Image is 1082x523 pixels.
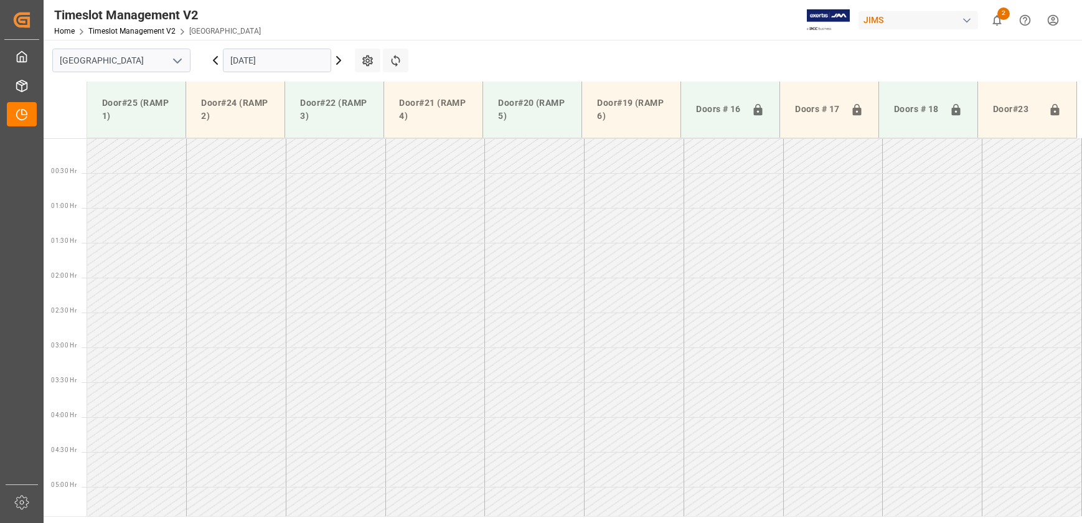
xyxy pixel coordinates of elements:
button: Help Center [1011,6,1039,34]
span: 01:30 Hr [51,237,77,244]
div: Door#23 [988,98,1043,121]
span: 03:00 Hr [51,342,77,349]
div: JIMS [859,11,978,29]
span: 03:30 Hr [51,377,77,384]
div: Door#22 (RAMP 3) [295,92,374,128]
span: 00:30 Hr [51,167,77,174]
span: 04:30 Hr [51,446,77,453]
button: JIMS [859,8,983,32]
input: DD.MM.YYYY [223,49,331,72]
span: 2 [997,7,1010,20]
div: Door#20 (RAMP 5) [493,92,572,128]
span: 04:00 Hr [51,412,77,418]
span: 02:00 Hr [51,272,77,279]
div: Doors # 17 [790,98,845,121]
button: open menu [167,51,186,70]
div: Door#25 (RAMP 1) [97,92,176,128]
div: Doors # 18 [889,98,944,121]
span: 05:00 Hr [51,481,77,488]
img: Exertis%20JAM%20-%20Email%20Logo.jpg_1722504956.jpg [807,9,850,31]
div: Door#19 (RAMP 6) [592,92,670,128]
div: Timeslot Management V2 [54,6,261,24]
div: Door#24 (RAMP 2) [196,92,275,128]
input: Type to search/select [52,49,191,72]
span: 02:30 Hr [51,307,77,314]
span: 01:00 Hr [51,202,77,209]
div: Door#21 (RAMP 4) [394,92,473,128]
button: show 2 new notifications [983,6,1011,34]
a: Timeslot Management V2 [88,27,176,35]
a: Home [54,27,75,35]
div: Doors # 16 [691,98,746,121]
